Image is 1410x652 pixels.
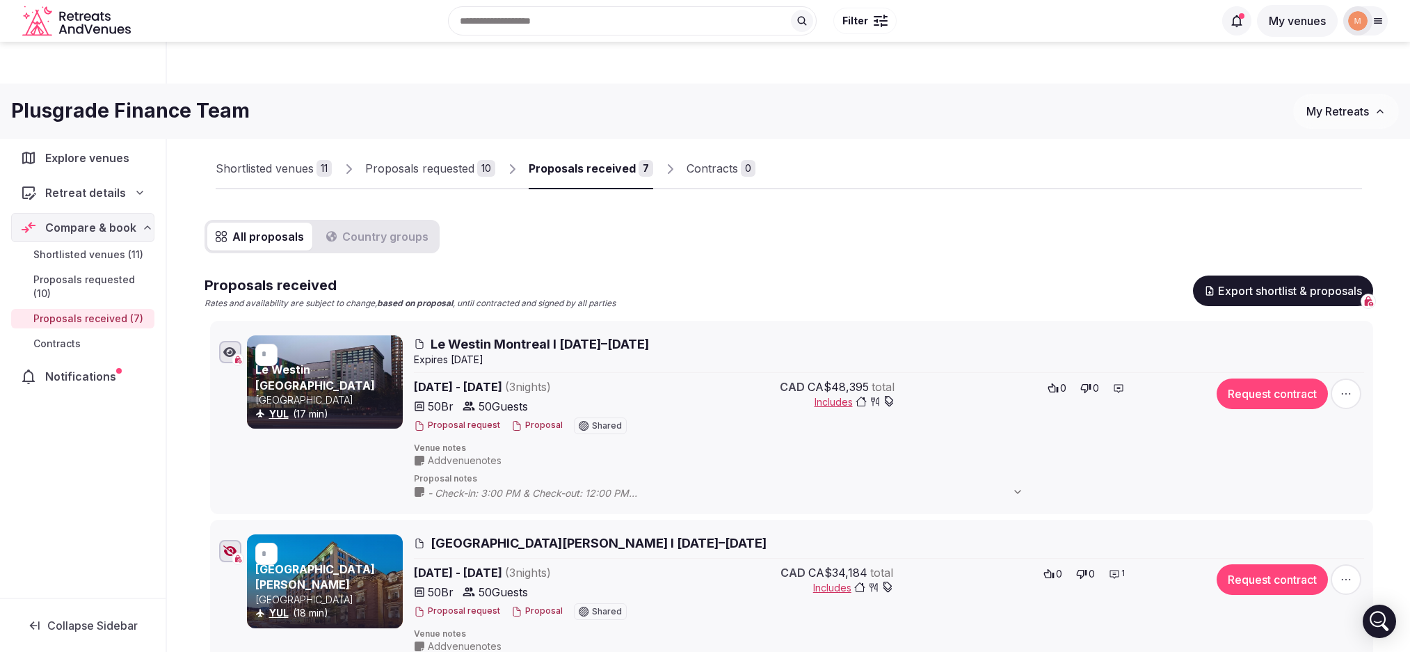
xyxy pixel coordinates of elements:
span: CA$48,395 [808,379,869,395]
button: 0 [1072,564,1099,584]
button: 0 [1076,379,1103,398]
span: 0 [1093,381,1099,395]
span: Compare & book [45,219,136,236]
button: Filter [833,8,897,34]
span: Shared [592,607,622,616]
span: CAD [780,564,806,581]
div: Shortlisted venues [216,160,314,177]
span: Shared [592,422,622,430]
span: Add venue notes [428,454,502,468]
a: YUL [269,607,289,619]
span: 50 Guests [479,398,528,415]
div: 11 [317,160,332,177]
span: 0 [1089,567,1095,581]
span: Venue notes [414,443,1364,454]
p: [GEOGRAPHIC_DATA] [255,593,400,607]
span: CA$34,184 [808,564,867,581]
a: Shortlisted venues11 [216,149,332,189]
a: Proposals requested (10) [11,270,154,303]
span: ( 3 night s ) [505,380,551,394]
span: [GEOGRAPHIC_DATA][PERSON_NAME] I [DATE]–[DATE] [431,534,767,552]
button: Collapse Sidebar [11,610,154,641]
span: CAD [780,379,805,395]
span: Filter [842,14,868,28]
div: 0 [741,160,755,177]
button: Proposal request [414,605,500,617]
a: Explore venues [11,143,154,173]
a: My venues [1257,14,1338,28]
button: My venues [1257,5,1338,37]
a: [GEOGRAPHIC_DATA][PERSON_NAME] [255,562,375,591]
button: 0 [1043,379,1071,398]
span: Proposal notes [414,473,1364,485]
div: Contracts [687,160,738,177]
img: marina [1348,11,1368,31]
a: YUL [269,408,289,420]
button: Country groups [318,223,438,251]
div: 7 [639,160,653,177]
button: Export shortlist & proposals [1193,276,1373,306]
button: Includes [813,581,893,595]
span: Retreat details [45,184,126,201]
span: [DATE] - [DATE] [414,564,659,581]
span: Proposals received (7) [33,312,143,326]
span: 50 Guests [479,584,528,601]
button: Request contract [1217,564,1328,595]
span: 1 [1121,568,1125,580]
div: (18 min) [255,606,400,620]
span: Venue notes [414,628,1364,640]
span: Collapse Sidebar [47,619,138,633]
button: My Retreats [1293,94,1399,129]
div: (17 min) [255,407,400,421]
span: Explore venues [45,150,135,166]
svg: Retreats and Venues company logo [22,6,134,37]
span: Proposals requested (10) [33,273,149,301]
a: Proposals received7 [529,149,653,189]
span: 50 Br [428,398,454,415]
button: Request contract [1217,379,1328,409]
button: 1 [1105,564,1129,584]
a: Contracts [11,334,154,353]
span: total [870,564,893,581]
strong: based on proposal [377,298,453,308]
button: 0 [1039,564,1066,584]
span: Le Westin Montreal I [DATE]–[DATE] [431,335,649,353]
p: Rates and availability are subject to change, , until contracted and signed by all parties [205,298,616,310]
h2: Proposals received [205,276,616,295]
div: Proposals requested [365,160,474,177]
a: Notifications [11,362,154,391]
a: Visit the homepage [22,6,134,37]
a: Shortlisted venues (11) [11,245,154,264]
div: Proposals received [529,160,636,177]
span: My Retreats [1306,104,1369,118]
span: - Check-in: 3:00 PM & Check-out: 12:00 PM - Porterage: $6 per person, round trip (taxes included)... [428,486,1037,500]
button: Proposal request [414,420,500,431]
div: 10 [477,160,495,177]
button: Proposal [511,420,563,431]
span: 50 Br [428,584,454,601]
span: Shortlisted venues (11) [33,248,143,262]
p: [GEOGRAPHIC_DATA] [255,393,400,407]
div: Open Intercom Messenger [1363,605,1396,638]
a: Proposals requested10 [365,149,495,189]
span: Contracts [33,337,81,351]
a: Le Westin [GEOGRAPHIC_DATA] [255,363,375,392]
div: Expire s [DATE] [414,353,1364,367]
span: Notifications [45,368,122,385]
h1: Plusgrade Finance Team [11,97,250,125]
span: 0 [1056,567,1062,581]
button: Proposal [511,605,563,617]
button: Includes [815,395,895,409]
a: Contracts0 [687,149,755,189]
a: Proposals received (7) [11,309,154,328]
span: ( 3 night s ) [505,566,551,580]
button: All proposals [207,223,312,251]
span: 0 [1060,381,1066,395]
span: total [872,379,895,395]
span: [DATE] - [DATE] [414,379,659,395]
